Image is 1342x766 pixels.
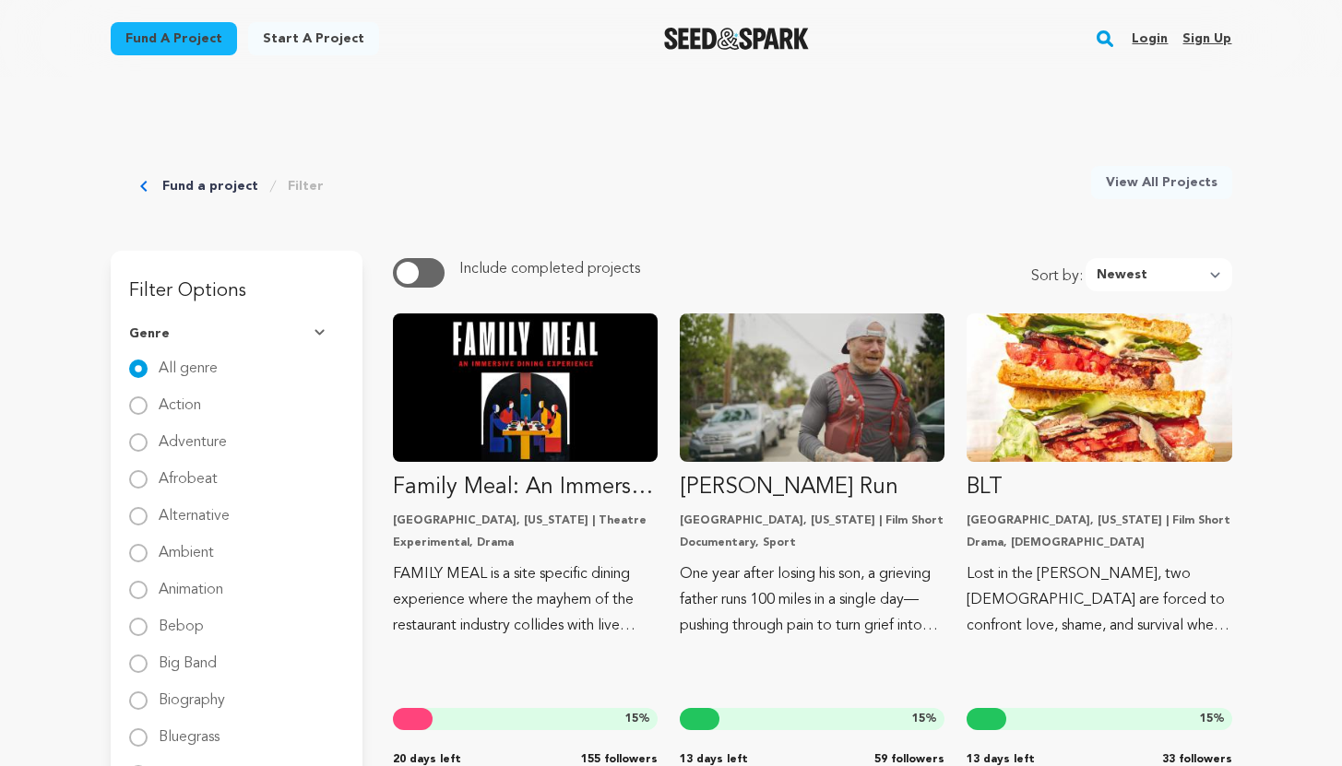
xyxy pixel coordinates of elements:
p: One year after losing his son, a grieving father runs 100 miles in a single day—pushing through p... [680,561,944,639]
p: [GEOGRAPHIC_DATA], [US_STATE] | Theatre [393,513,658,528]
img: Seed&Spark Arrow Down Icon [315,329,329,338]
a: Sign up [1182,24,1231,53]
p: BLT [967,473,1231,502]
label: Alternative [159,494,230,524]
a: Fund Ryan’s Run [680,313,944,639]
a: Start a project [248,22,379,55]
p: Documentary, Sport [680,536,944,550]
span: 15 [912,713,925,725]
label: Adventure [159,420,227,450]
h3: Filter Options [111,251,362,310]
span: Include completed projects [459,262,640,277]
label: Animation [159,568,223,597]
label: Ambient [159,531,214,560]
span: Sort by: [1031,265,1086,291]
a: View All Projects [1091,166,1232,199]
label: Afrobeat [159,457,218,487]
span: % [1200,712,1225,726]
label: Bluegrass [159,715,220,745]
span: 15 [625,713,638,725]
span: % [912,712,937,726]
a: Filter [288,177,324,195]
div: Breadcrumb [140,166,324,206]
img: Seed&Spark Logo Dark Mode [664,28,809,50]
p: Drama, [DEMOGRAPHIC_DATA] [967,536,1231,550]
p: [GEOGRAPHIC_DATA], [US_STATE] | Film Short [967,513,1231,528]
a: Seed&Spark Homepage [664,28,809,50]
p: Experimental, Drama [393,536,658,550]
a: Login [1132,24,1168,53]
label: Bebop [159,605,204,634]
button: Genre [129,310,344,358]
span: Genre [129,324,170,343]
a: Fund Family Meal: An Immersive Dining Experience [393,313,658,639]
p: [GEOGRAPHIC_DATA], [US_STATE] | Film Short [680,513,944,528]
p: Family Meal: An Immersive Dining Experience [393,473,658,502]
label: Action [159,383,201,413]
span: % [625,712,650,726]
p: Lost in the [PERSON_NAME], two [DEMOGRAPHIC_DATA] are forced to confront love, shame, and surviva... [967,561,1231,639]
a: Fund a project [111,22,237,55]
p: [PERSON_NAME] Run [680,473,944,502]
label: Biography [159,678,225,708]
a: Fund a project [162,177,258,195]
a: Fund BLT [967,313,1231,639]
p: FAMILY MEAL is a site specific dining experience where the mayhem of the restaurant industry coll... [393,561,658,639]
label: All genre [159,347,218,376]
span: 15 [1200,713,1213,725]
label: Big Band [159,642,217,671]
